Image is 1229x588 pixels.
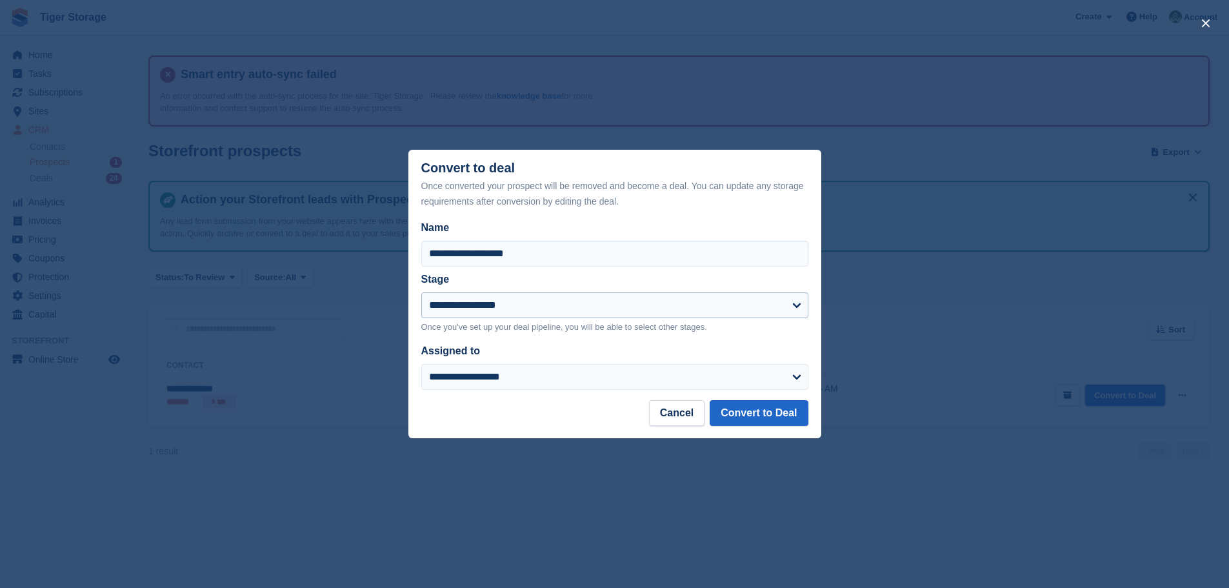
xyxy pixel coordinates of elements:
button: close [1195,13,1216,34]
div: Convert to deal [421,161,808,209]
button: Convert to Deal [710,400,808,426]
label: Name [421,220,808,236]
button: Cancel [649,400,704,426]
div: Once converted your prospect will be removed and become a deal. You can update any storage requir... [421,178,808,209]
label: Assigned to [421,345,481,356]
label: Stage [421,274,450,285]
p: Once you've set up your deal pipeline, you will be able to select other stages. [421,321,808,334]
